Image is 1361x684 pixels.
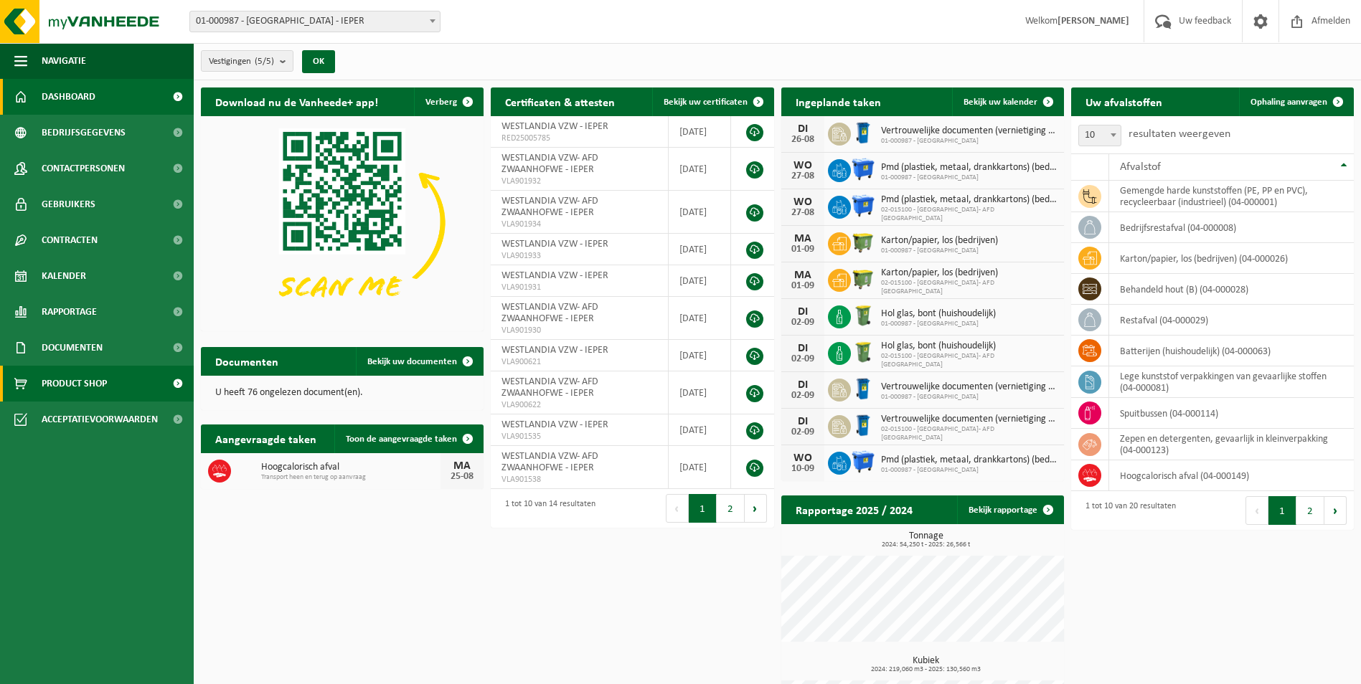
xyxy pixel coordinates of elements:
[501,325,657,336] span: VLA901930
[1109,274,1354,305] td: behandeld hout (B) (04-000028)
[745,494,767,523] button: Next
[881,320,996,328] span: 01-000987 - [GEOGRAPHIC_DATA]
[881,279,1057,296] span: 02-015100 - [GEOGRAPHIC_DATA]- AFD [GEOGRAPHIC_DATA]
[669,446,731,489] td: [DATE]
[501,302,598,324] span: WESTLANDIA VZW- AFD ZWAANHOFWE - IEPER
[669,191,731,234] td: [DATE]
[501,270,608,281] span: WESTLANDIA VZW - IEPER
[851,194,875,218] img: WB-1100-HPE-BE-01
[788,416,817,427] div: DI
[717,494,745,523] button: 2
[788,244,817,255] div: 01-09
[881,267,1057,279] span: Karton/papier, los (bedrijven)
[881,466,1057,475] span: 01-000987 - [GEOGRAPHIC_DATA]
[788,306,817,318] div: DI
[881,162,1057,174] span: Pmd (plastiek, metaal, drankkartons) (bedrijven)
[1078,125,1121,146] span: 10
[201,424,331,452] h2: Aangevraagde taken
[334,424,482,453] a: Toon de aangevraagde taken
[1109,243,1354,274] td: karton/papier, los (bedrijven) (04-000026)
[346,434,457,444] span: Toon de aangevraagde taken
[42,151,125,186] span: Contactpersonen
[414,87,482,116] button: Verberg
[501,176,657,187] span: VLA901932
[788,541,1064,548] span: 2024: 54,250 t - 2025: 26,566 t
[881,125,1057,137] span: Vertrouwelijke documenten (vernietiging - recyclage)
[201,116,484,328] img: Download de VHEPlus App
[501,356,657,368] span: VLA900621
[669,340,731,371] td: [DATE]
[851,230,875,255] img: WB-1100-HPE-GN-50
[42,330,103,366] span: Documenten
[367,357,457,366] span: Bekijk uw documenten
[788,427,817,437] div: 02-09
[1324,496,1347,525] button: Next
[952,87,1063,116] a: Bekijk uw kalender
[669,297,731,340] td: [DATE]
[201,50,293,72] button: Vestigingen(5/5)
[261,473,441,482] span: Transport heen en terug op aanvraag
[881,425,1057,442] span: 02-015100 - [GEOGRAPHIC_DATA]- AFD [GEOGRAPHIC_DATA]
[1109,212,1354,243] td: bedrijfsrestafval (04-000008)
[1079,125,1121,146] span: 10
[788,666,1064,673] span: 2024: 219,060 m3 - 2025: 130,560 m3
[788,464,817,474] div: 10-09
[501,419,608,430] span: WESTLANDIA VZW - IEPER
[255,57,274,66] count: (5/5)
[302,50,335,73] button: OK
[781,495,927,523] h2: Rapportage 2025 / 2024
[881,341,1057,352] span: Hol glas, bont (huishoudelijk)
[781,87,895,115] h2: Ingeplande taken
[1109,429,1354,460] td: zepen en detergenten, gevaarlijk in kleinverpakking (04-000123)
[788,281,817,291] div: 01-09
[1239,87,1352,116] a: Ophaling aanvragen
[689,494,717,523] button: 1
[851,120,875,145] img: WB-0240-HPE-BE-09
[881,235,998,247] span: Karton/papier, los (bedrijven)
[42,402,158,437] span: Acceptatievoorwaarden
[209,51,274,72] span: Vestigingen
[42,79,95,115] span: Dashboard
[501,250,657,262] span: VLA901933
[42,294,97,330] span: Rapportage
[788,354,817,364] div: 02-09
[491,87,629,115] h2: Certificaten & attesten
[501,282,657,293] span: VLA901931
[851,267,875,291] img: WB-1100-HPE-GN-50
[1071,87,1177,115] h2: Uw afvalstoffen
[448,472,476,482] div: 25-08
[1129,128,1230,140] label: resultaten weergeven
[851,450,875,474] img: WB-1100-HPE-BE-01
[201,87,392,115] h2: Download nu de Vanheede+ app!
[1109,181,1354,212] td: gemengde harde kunststoffen (PE, PP en PVC), recycleerbaar (industrieel) (04-000001)
[261,462,441,473] span: Hoogcalorisch afval
[851,340,875,364] img: WB-0240-HPE-GN-50
[501,153,598,175] span: WESTLANDIA VZW- AFD ZWAANHOFWE - IEPER
[501,219,657,230] span: VLA901934
[42,43,86,79] span: Navigatie
[1058,16,1129,27] strong: [PERSON_NAME]
[881,206,1057,223] span: 02-015100 - [GEOGRAPHIC_DATA]- AFD [GEOGRAPHIC_DATA]
[501,451,598,473] span: WESTLANDIA VZW- AFD ZWAANHOFWE - IEPER
[881,414,1057,425] span: Vertrouwelijke documenten (vernietiging - recyclage)
[1109,460,1354,491] td: hoogcalorisch afval (04-000149)
[1120,161,1161,173] span: Afvalstof
[881,194,1057,206] span: Pmd (plastiek, metaal, drankkartons) (bedrijven)
[788,656,1064,673] h3: Kubiek
[788,171,817,181] div: 27-08
[881,381,1057,393] span: Vertrouwelijke documenten (vernietiging - recyclage)
[1109,336,1354,366] td: batterijen (huishoudelijk) (04-000063)
[501,345,608,356] span: WESTLANDIA VZW - IEPER
[881,393,1057,402] span: 01-000987 - [GEOGRAPHIC_DATA]
[189,11,441,32] span: 01-000987 - WESTLANDIA VZW - IEPER
[1251,98,1327,107] span: Ophaling aanvragen
[788,379,817,391] div: DI
[501,474,657,485] span: VLA901538
[957,495,1063,524] a: Bekijk rapportage
[788,318,817,328] div: 02-09
[498,493,595,524] div: 1 tot 10 van 14 resultaten
[788,391,817,401] div: 02-09
[190,11,440,32] span: 01-000987 - WESTLANDIA VZW - IEPER
[851,303,875,328] img: WB-0240-HPE-GN-50
[851,157,875,181] img: WB-1100-HPE-BE-01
